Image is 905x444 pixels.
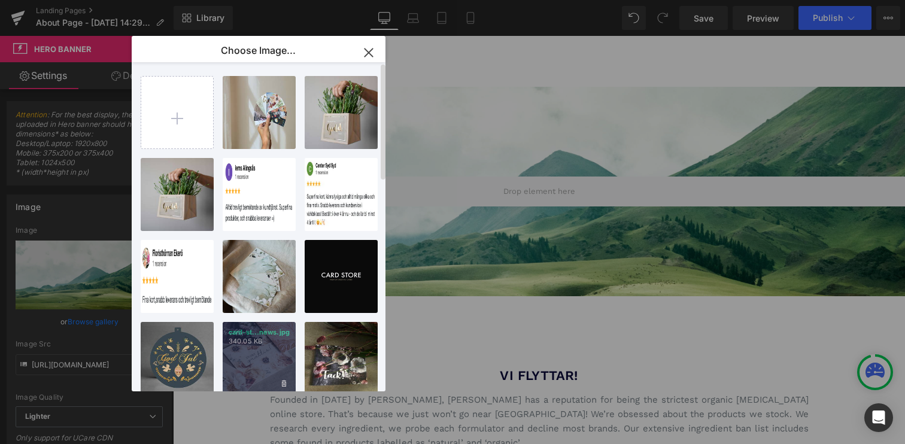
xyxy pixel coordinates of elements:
[221,44,296,56] p: Choose Image...
[229,328,290,337] p: card-st...news.jpg
[327,332,405,347] font: Vi Flyttar!
[229,337,290,346] p: 340.05 KB
[864,403,893,432] div: Open Intercom Messenger
[97,357,636,414] p: Founded in [DATE] by [PERSON_NAME], [PERSON_NAME] has a reputation for being the strictest organi...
